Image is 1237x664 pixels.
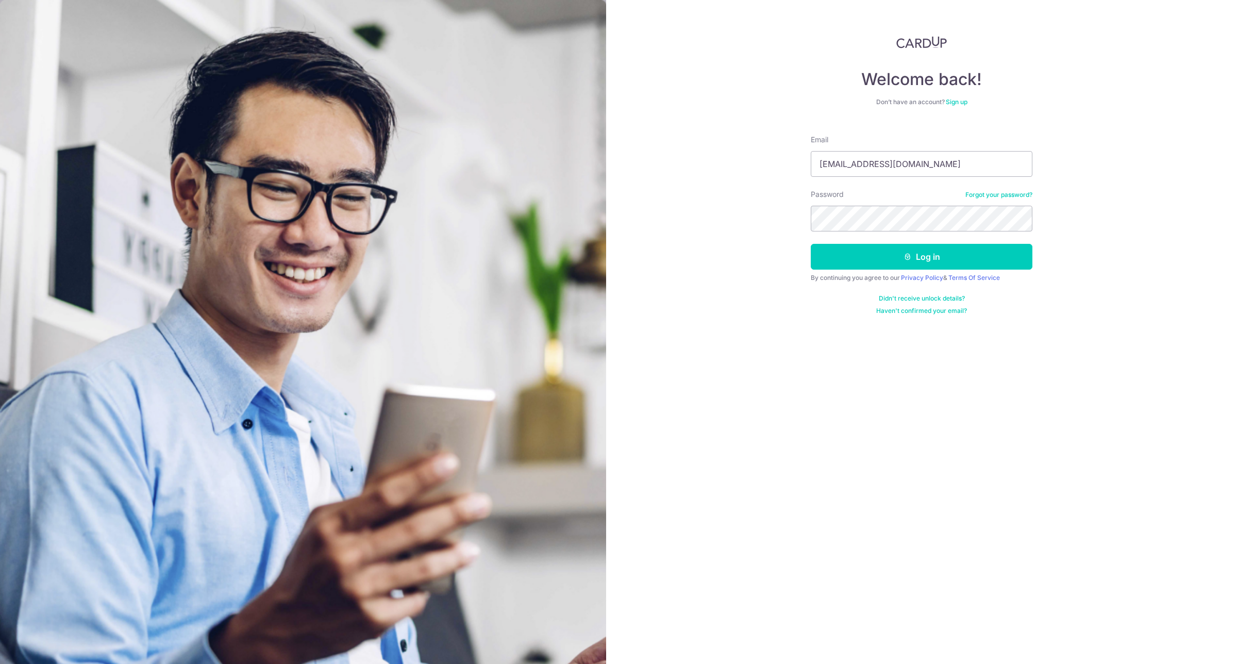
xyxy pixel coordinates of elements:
img: CardUp Logo [896,36,947,48]
input: Enter your Email [811,151,1032,177]
label: Password [811,189,844,200]
a: Terms Of Service [948,274,1000,281]
label: Email [811,135,828,145]
div: Don’t have an account? [811,98,1032,106]
button: Log in [811,244,1032,270]
h4: Welcome back! [811,69,1032,90]
a: Forgot your password? [965,191,1032,199]
div: By continuing you agree to our & [811,274,1032,282]
a: Didn't receive unlock details? [879,294,965,303]
a: Privacy Policy [901,274,943,281]
a: Haven't confirmed your email? [876,307,967,315]
a: Sign up [946,98,967,106]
